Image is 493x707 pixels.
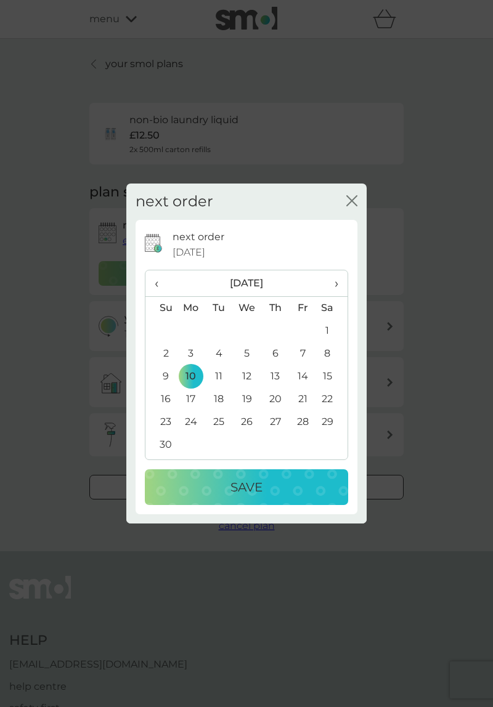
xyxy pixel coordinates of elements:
[145,469,348,505] button: Save
[346,195,357,208] button: close
[317,365,348,388] td: 15
[317,342,348,365] td: 8
[261,388,289,411] td: 20
[177,270,317,297] th: [DATE]
[326,270,338,296] span: ›
[289,411,317,434] td: 28
[145,434,177,456] td: 30
[177,411,205,434] td: 24
[145,411,177,434] td: 23
[261,296,289,320] th: Th
[317,296,348,320] th: Sa
[317,388,348,411] td: 22
[173,229,224,245] p: next order
[205,411,233,434] td: 25
[145,296,177,320] th: Su
[261,365,289,388] td: 13
[317,411,348,434] td: 29
[233,342,261,365] td: 5
[145,342,177,365] td: 2
[177,365,205,388] td: 10
[145,388,177,411] td: 16
[261,342,289,365] td: 6
[317,320,348,342] td: 1
[233,365,261,388] td: 12
[155,270,168,296] span: ‹
[177,342,205,365] td: 3
[205,388,233,411] td: 18
[261,411,289,434] td: 27
[233,411,261,434] td: 26
[289,342,317,365] td: 7
[233,388,261,411] td: 19
[289,365,317,388] td: 14
[136,193,213,211] h2: next order
[233,296,261,320] th: We
[177,388,205,411] td: 17
[177,296,205,320] th: Mo
[230,477,263,497] p: Save
[145,365,177,388] td: 9
[289,388,317,411] td: 21
[205,342,233,365] td: 4
[205,365,233,388] td: 11
[289,296,317,320] th: Fr
[173,244,205,261] span: [DATE]
[205,296,233,320] th: Tu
